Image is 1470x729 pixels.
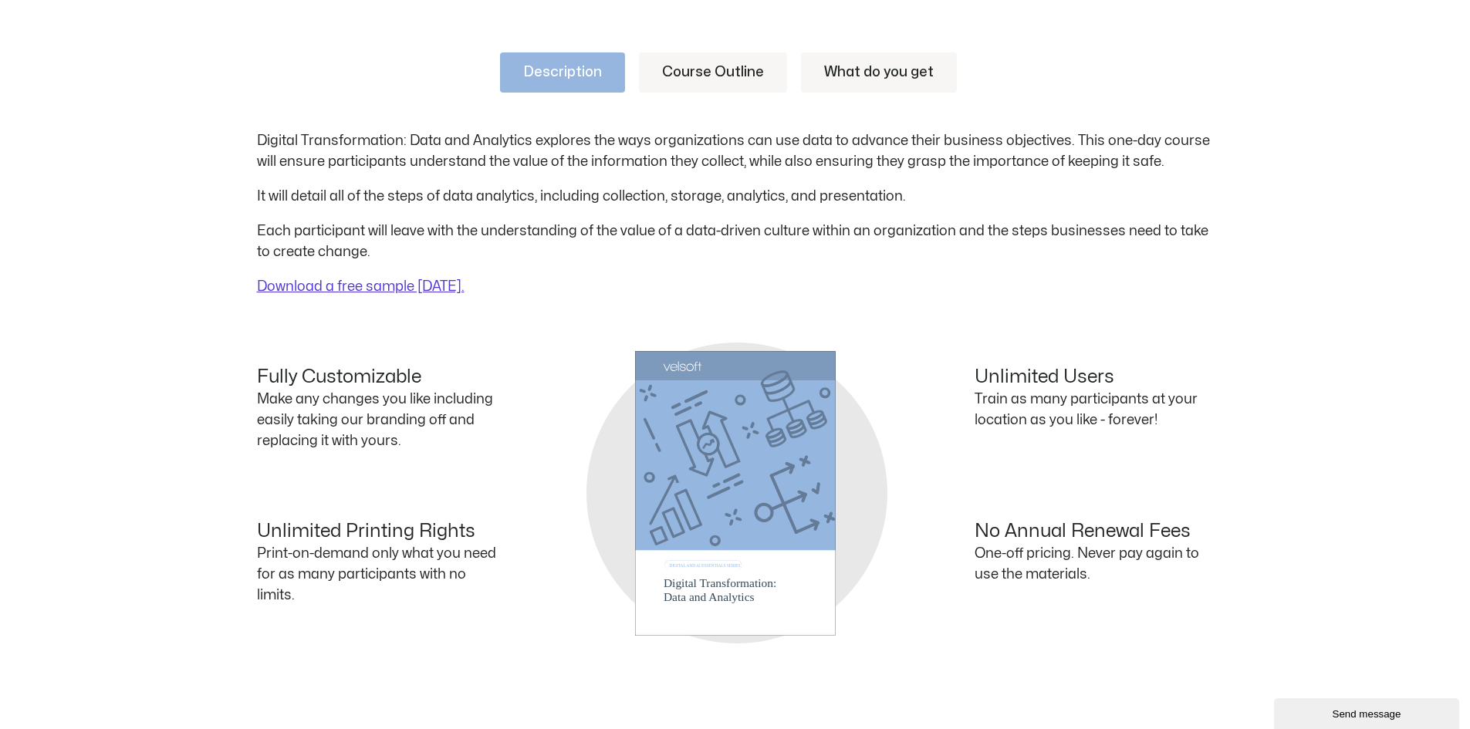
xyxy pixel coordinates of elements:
[975,389,1214,430] p: Train as many participants at your location as you like - forever!
[639,52,787,93] a: Course Outline
[257,389,496,451] p: Make any changes you like including easily taking our branding off and replacing it with yours.
[975,521,1214,543] h4: No Annual Renewal Fees
[257,280,465,293] a: Download a free sample [DATE].
[1274,695,1462,729] iframe: chat widget
[257,543,496,606] p: Print-on-demand only what you need for as many participants with no limits.
[801,52,957,93] a: What do you get
[257,130,1214,172] p: Digital Transformation: Data and Analytics explores the ways organizations can use data to advanc...
[257,521,496,543] h4: Unlimited Printing Rights
[635,351,836,636] img: s3009-1-1.svg
[975,543,1214,585] p: One-off pricing. Never pay again to use the materials.
[975,366,1214,389] h4: Unlimited Users
[500,52,625,93] a: Description
[257,366,496,389] h4: Fully Customizable
[257,186,1214,207] p: It will detail all of the steps of data analytics, including collection, storage, analytics, and ...
[257,221,1214,262] p: Each participant will leave with the understanding of the value of a data-driven culture within a...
